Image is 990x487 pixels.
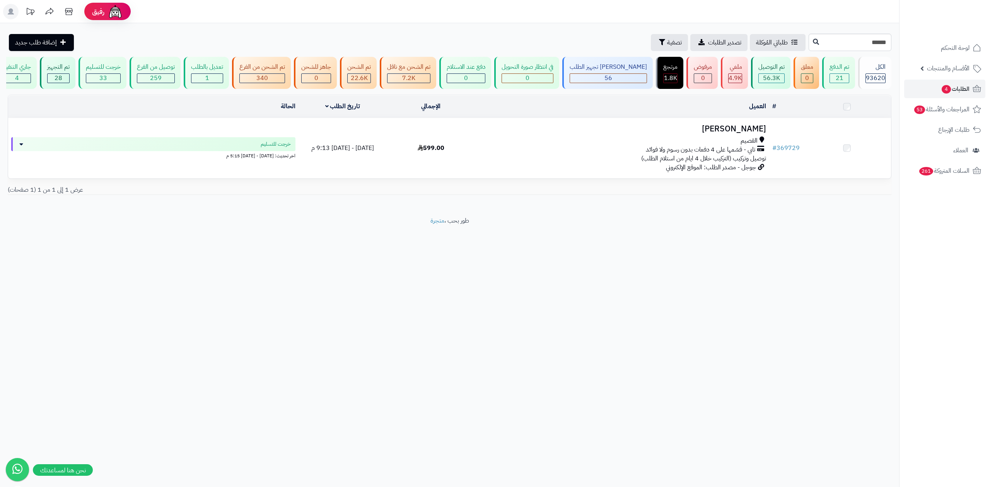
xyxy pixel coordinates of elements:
[641,154,766,163] span: توصيل وتركيب (التركيب خلال 4 ايام من استلام الطلب)
[526,73,529,83] span: 0
[351,73,368,83] span: 22.6K
[801,63,813,72] div: معلق
[347,63,371,72] div: تم الشحن
[646,145,755,154] span: تابي - قسّمها على 4 دفعات بدون رسوم ولا فوائد
[447,63,485,72] div: دفع عند الاستلام
[604,73,612,83] span: 56
[240,74,285,83] div: 340
[904,80,985,98] a: الطلبات4
[830,63,849,72] div: تم الدفع
[150,73,162,83] span: 259
[570,63,647,72] div: [PERSON_NAME] تجهيز الطلب
[690,34,748,51] a: تصدير الطلبات
[694,74,712,83] div: 0
[772,143,800,153] a: #369729
[137,63,175,72] div: توصيل من الفرع
[865,63,886,72] div: الكل
[421,102,440,111] a: الإجمالي
[348,74,370,83] div: 22608
[772,102,776,111] a: #
[667,38,682,47] span: تصفية
[2,186,450,194] div: عرض 1 إلى 1 من 1 (1 صفحات)
[38,57,77,89] a: تم التجهيز 28
[866,73,885,83] span: 93620
[11,151,295,159] div: اخر تحديث: [DATE] - [DATE] 5:15 م
[464,73,468,83] span: 0
[772,143,777,153] span: #
[15,38,57,47] span: إضافة طلب جديد
[708,38,741,47] span: تصدير الطلبات
[728,63,742,72] div: ملغي
[756,38,788,47] span: طلباتي المُوكلة
[927,63,970,74] span: الأقسام والمنتجات
[836,73,843,83] span: 21
[919,167,933,175] span: 261
[447,74,485,83] div: 0
[261,140,291,148] span: خرجت للتسليم
[821,57,857,89] a: تم الدفع 21
[493,57,561,89] a: في انتظار صورة التحويل 0
[182,57,230,89] a: تعديل بالطلب 1
[941,83,970,94] span: الطلبات
[749,57,792,89] a: تم التوصيل 56.3K
[191,74,223,83] div: 1
[741,136,758,145] span: القصيم
[561,57,654,89] a: [PERSON_NAME] تجهيز الطلب 56
[3,74,31,83] div: 4
[904,121,985,139] a: طلبات الإرجاع
[239,63,285,72] div: تم الشحن من الفرع
[857,57,893,89] a: الكل93620
[663,63,678,72] div: مرتجع
[301,63,331,72] div: جاهز للشحن
[664,74,677,83] div: 1794
[15,73,19,83] span: 4
[749,102,766,111] a: العميل
[205,73,209,83] span: 1
[701,73,705,83] span: 0
[325,102,360,111] a: تاريخ الطلب
[314,73,318,83] span: 0
[654,57,685,89] a: مرتجع 1.8K
[719,57,749,89] a: ملغي 4.9K
[918,165,970,176] span: السلات المتروكة
[378,57,438,89] a: تم الشحن مع ناقل 7.2K
[99,73,107,83] span: 33
[792,57,821,89] a: معلق 0
[904,141,985,160] a: العملاء
[47,63,70,72] div: تم التجهيز
[438,57,493,89] a: دفع عند الاستلام 0
[941,43,970,53] span: لوحة التحكم
[3,63,31,72] div: جاري التنفيذ
[292,57,338,89] a: جاهز للشحن 0
[830,74,849,83] div: 21
[387,74,430,83] div: 7223
[953,145,968,156] span: العملاء
[758,63,785,72] div: تم التوصيل
[281,102,295,111] a: الحالة
[938,124,970,135] span: طلبات الإرجاع
[55,73,62,83] span: 28
[759,74,784,83] div: 56308
[904,162,985,180] a: السلات المتروكة261
[430,216,444,225] a: متجرة
[311,143,374,153] span: [DATE] - [DATE] 9:13 م
[108,4,123,19] img: ai-face.png
[502,74,553,83] div: 0
[478,124,766,133] h3: [PERSON_NAME]
[805,73,809,83] span: 0
[9,34,74,51] a: إضافة طلب جديد
[729,74,742,83] div: 4945
[801,74,813,83] div: 0
[502,63,553,72] div: في انتظار صورة التحويل
[570,74,647,83] div: 56
[651,34,688,51] button: تصفية
[904,39,985,57] a: لوحة التحكم
[914,106,925,114] span: 53
[685,57,719,89] a: مرفوض 0
[48,74,69,83] div: 28
[913,104,970,115] span: المراجعات والأسئلة
[666,163,756,172] span: جوجل - مصدر الطلب: الموقع الإلكتروني
[128,57,182,89] a: توصيل من الفرع 259
[694,63,712,72] div: مرفوض
[402,73,415,83] span: 7.2K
